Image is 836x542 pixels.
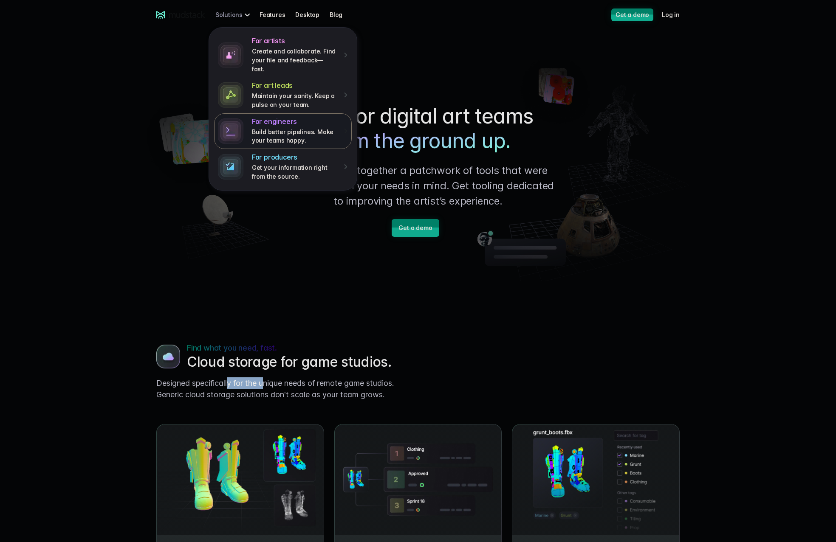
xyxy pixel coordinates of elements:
[156,377,411,400] p: Designed specifically for the unique needs of remote game studios. Generic cloud storage solution...
[392,219,439,237] a: Get a demo
[214,113,352,149] a: For engineersBuild better pipelines. Make your teams happy.
[156,11,205,19] a: mudstack logo
[330,7,353,22] a: Blog
[142,70,181,77] span: Art team size
[252,153,338,162] h4: For producers
[252,92,338,109] p: Maintain your sanity. Keep a pulse on your team.
[142,35,165,42] span: Job title
[326,129,510,153] span: from the ground up.
[662,7,690,22] a: Log in
[157,424,324,534] img: Boots model in normals, UVs and wireframe
[611,8,653,21] a: Get a demo
[218,118,243,144] img: stylized terminal icon
[214,33,352,77] a: For artistsCreate and collaborate. Find your file and feedback— fast.
[252,37,338,45] h4: For artists
[218,42,243,68] img: spray paint icon
[142,0,174,8] span: Last name
[218,154,243,180] img: stylized terminal icon
[512,424,679,534] img: Boots model in normals, UVs and wireframe
[218,82,243,108] img: connected dots icon
[280,163,556,209] p: Stop cobbling together a patchwork of tools that were never built with your needs in mind. Get to...
[10,154,99,161] span: Work with outsourced artists?
[295,7,330,22] a: Desktop
[252,163,338,181] p: Get your information right from the source.
[214,77,352,113] a: For art leadsMaintain your sanity. Keep a pulse on your team.
[252,47,338,73] p: Create and collaborate. Find your file and feedback— fast.
[252,128,338,145] p: Build better pipelines. Make your teams happy.
[2,154,8,160] input: Work with outsourced artists?
[335,424,502,534] img: Boots model in normals, UVs and wireframe
[187,354,411,371] h2: Cloud storage for game studios.
[280,104,556,153] h1: Built for digital art teams
[252,117,338,126] h4: For engineers
[214,149,352,185] a: For producersGet your information right from the source.
[260,7,295,22] a: Features
[215,7,253,22] div: Solutions
[187,342,277,354] span: Find what you need, fast.
[252,81,338,90] h4: For art leads
[156,345,180,368] img: Boots model in normals, UVs and wireframe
